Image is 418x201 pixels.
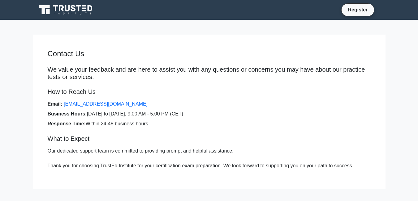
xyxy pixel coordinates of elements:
p: Thank you for choosing TrustEd Institute for your certification exam preparation. We look forward... [48,162,371,170]
h5: What to Expect [48,135,371,142]
h5: How to Reach Us [48,88,371,95]
h4: Contact Us [48,49,371,58]
strong: Response Time: [48,121,86,126]
strong: Business Hours: [48,111,87,116]
strong: Email: [48,101,62,107]
li: [DATE] to [DATE], 9:00 AM - 5:00 PM (CET) [48,110,371,118]
p: We value your feedback and are here to assist you with any questions or concerns you may have abo... [48,66,371,81]
p: Our dedicated support team is committed to providing prompt and helpful assistance. [48,147,371,155]
a: [EMAIL_ADDRESS][DOMAIN_NAME] [64,101,148,107]
a: Register [344,6,371,14]
li: Within 24-48 business hours [48,120,371,128]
